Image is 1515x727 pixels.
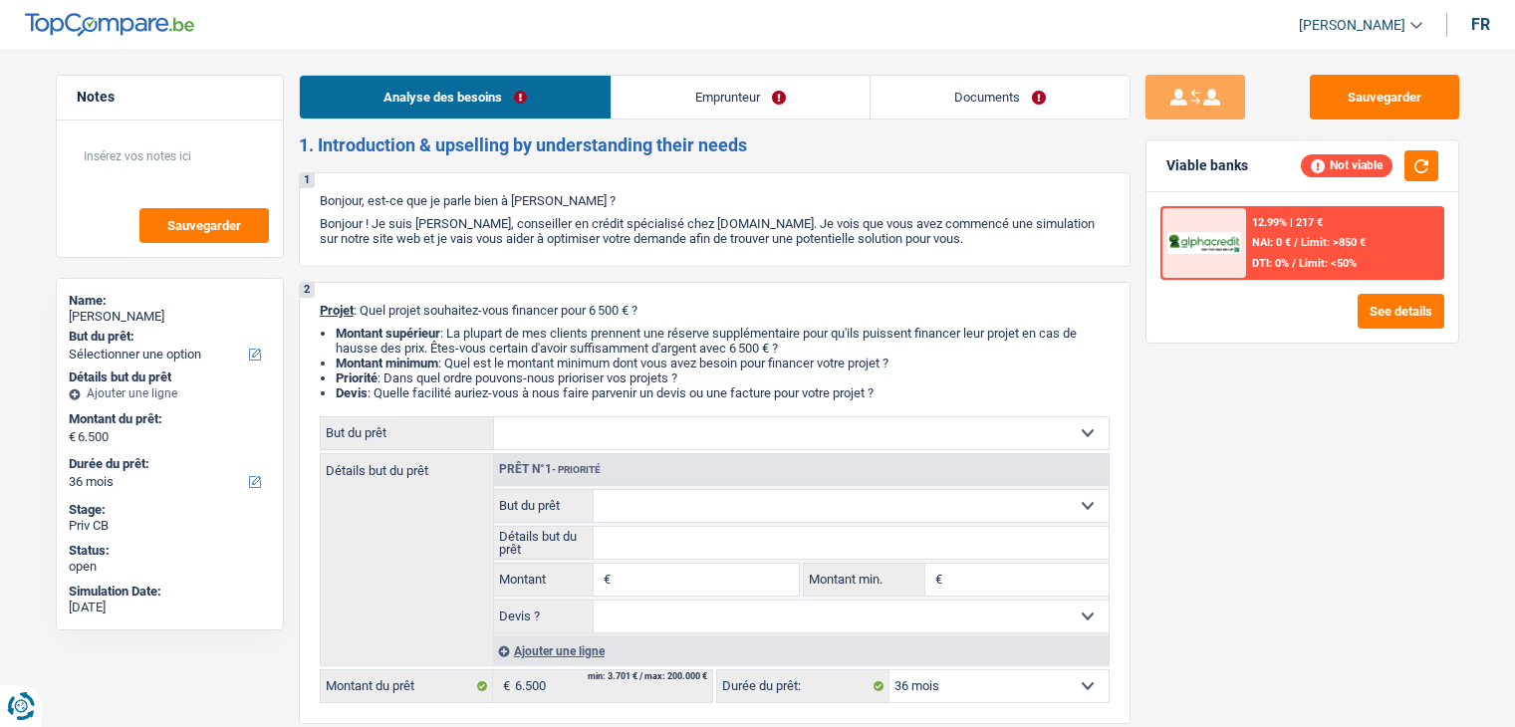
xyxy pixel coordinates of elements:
[336,356,438,370] strong: Montant minimum
[69,543,271,559] div: Status:
[320,303,354,318] span: Projet
[336,385,368,400] span: Devis
[1292,257,1296,270] span: /
[336,326,1110,356] li: : La plupart de mes clients prennent une réserve supplémentaire pour qu'ils puissent financer leu...
[1252,257,1289,270] span: DTI: 0%
[336,385,1110,400] li: : Quelle facilité auriez-vous à nous faire parvenir un devis ou une facture pour votre projet ?
[1310,75,1459,120] button: Sauvegarder
[1166,157,1248,174] div: Viable banks
[1301,236,1366,249] span: Limit: >850 €
[69,584,271,600] div: Simulation Date:
[336,326,440,341] strong: Montant supérieur
[594,564,616,596] span: €
[1283,9,1422,42] a: [PERSON_NAME]
[717,670,889,702] label: Durée du prêt:
[300,173,315,188] div: 1
[1167,232,1241,255] img: AlphaCredit
[69,411,267,427] label: Montant du prêt:
[69,369,271,385] div: Détails but du prêt
[494,463,606,476] div: Prêt n°1
[804,564,925,596] label: Montant min.
[69,386,271,400] div: Ajouter une ligne
[925,564,947,596] span: €
[336,356,1110,370] li: : Quel est le montant minimum dont vous avez besoin pour financer votre projet ?
[1358,294,1444,329] button: See details
[494,601,595,632] label: Devis ?
[320,193,1110,208] p: Bonjour, est-ce que je parle bien à [PERSON_NAME] ?
[612,76,870,119] a: Emprunteur
[321,454,493,477] label: Détails but du prêt
[493,636,1109,665] div: Ajouter une ligne
[871,76,1130,119] a: Documents
[1299,17,1405,34] span: [PERSON_NAME]
[1299,257,1357,270] span: Limit: <50%
[69,329,267,345] label: But du prêt:
[321,417,494,449] label: But du prêt
[1252,236,1291,249] span: NAI: 0 €
[69,502,271,518] div: Stage:
[1252,216,1323,229] div: 12.99% | 217 €
[69,429,76,445] span: €
[69,293,271,309] div: Name:
[167,219,241,232] span: Sauvegarder
[494,527,595,559] label: Détails but du prêt
[69,518,271,534] div: Priv CB
[494,490,595,522] label: But du prêt
[69,559,271,575] div: open
[69,600,271,615] div: [DATE]
[300,76,611,119] a: Analyse des besoins
[320,216,1110,246] p: Bonjour ! Je suis [PERSON_NAME], conseiller en crédit spécialisé chez [DOMAIN_NAME]. Je vois que ...
[1294,236,1298,249] span: /
[69,309,271,325] div: [PERSON_NAME]
[1301,154,1392,176] div: Not viable
[300,283,315,298] div: 2
[336,370,1110,385] li: : Dans quel ordre pouvons-nous prioriser vos projets ?
[139,208,269,243] button: Sauvegarder
[494,564,595,596] label: Montant
[493,670,515,702] span: €
[321,670,493,702] label: Montant du prêt
[336,370,378,385] strong: Priorité
[77,89,263,106] h5: Notes
[299,134,1131,156] h2: 1. Introduction & upselling by understanding their needs
[69,456,267,472] label: Durée du prêt:
[1471,15,1490,34] div: fr
[25,13,194,37] img: TopCompare Logo
[320,303,1110,318] p: : Quel projet souhaitez-vous financer pour 6 500 € ?
[588,672,707,681] div: min: 3.701 € / max: 200.000 €
[552,464,601,475] span: - Priorité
